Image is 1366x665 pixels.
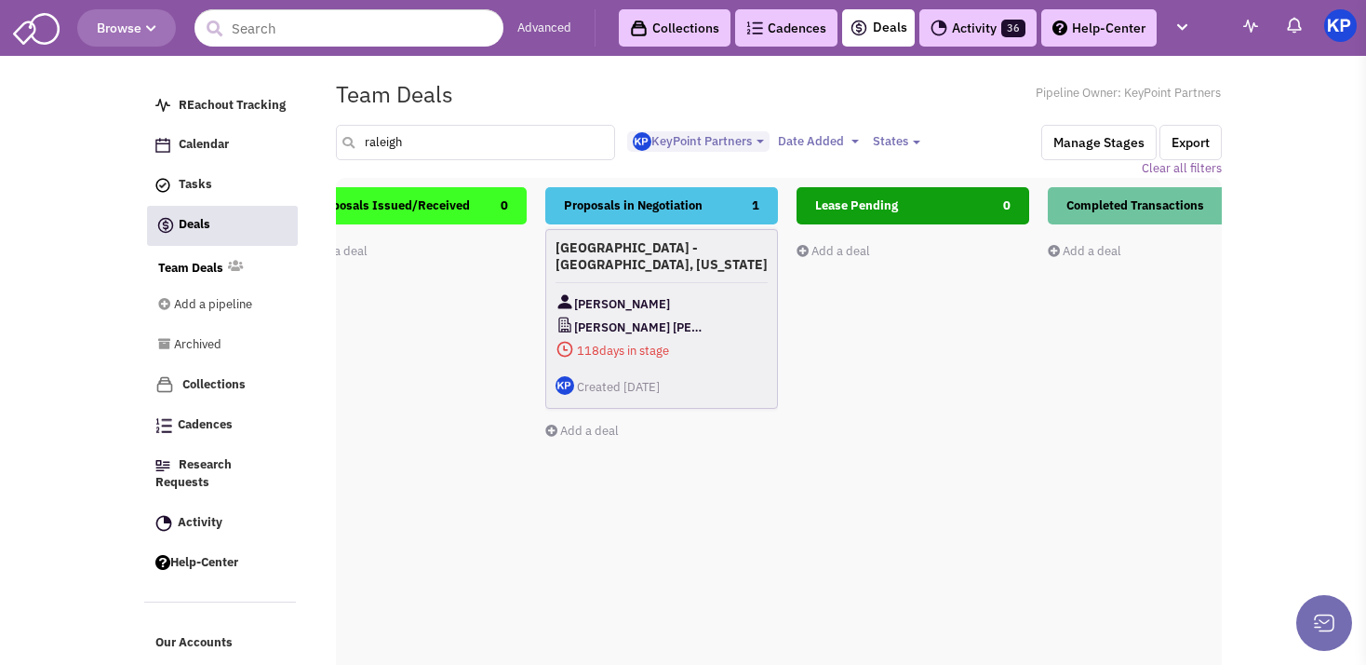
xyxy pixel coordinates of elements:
img: CompanyLogo [556,316,574,334]
a: Cadences [735,9,837,47]
a: Tasks [146,168,297,203]
button: KeyPoint Partners [627,131,770,153]
img: icon-tasks.png [155,178,170,193]
a: Team Deals [158,260,223,278]
a: Activity36 [919,9,1037,47]
span: [PERSON_NAME] [574,292,670,316]
img: icon-collection-lavender.png [155,375,174,394]
span: Lease Pending [815,197,898,213]
a: Add a pipeline [158,288,272,323]
img: Cadences_logo.png [746,21,763,34]
a: Activity [146,506,297,541]
img: icon-daysinstage-red.png [556,340,574,359]
span: REachout Tracking [179,97,286,113]
span: Date Added [778,133,844,149]
input: Search [194,9,503,47]
a: Clear all filters [1142,160,1222,178]
a: Add a deal [545,423,619,439]
span: days in stage [556,339,768,362]
span: Activity [178,514,222,530]
input: Search deals [336,125,615,160]
img: SmartAdmin [13,9,60,45]
img: icon-deals.svg [156,214,175,237]
a: Help-Center [146,546,297,581]
a: Archived [158,328,272,363]
img: icon-collection-lavender-black.svg [630,20,648,37]
span: 1 [752,187,759,224]
span: 36 [1001,20,1025,37]
span: Browse [97,20,156,36]
img: Gp5tB00MpEGTGSMiAkF79g.png [633,132,651,151]
span: Collections [182,376,246,392]
a: Our Accounts [146,626,297,661]
span: Our Accounts [155,635,233,651]
img: KeyPoint Partners [1324,9,1357,42]
a: Cadences [146,408,297,443]
img: Calendar.png [155,138,170,153]
button: Manage Stages [1041,125,1157,160]
span: [PERSON_NAME] [PERSON_NAME] [574,316,707,339]
span: Cadences [178,417,233,433]
span: Calendar [179,137,229,153]
img: Cadences_logo.png [155,418,172,433]
a: REachout Tracking [146,88,297,124]
h4: [GEOGRAPHIC_DATA] - [GEOGRAPHIC_DATA], [US_STATE] [556,239,768,273]
span: Pipeline Owner: KeyPoint Partners [1036,85,1222,102]
a: Help-Center [1041,9,1157,47]
img: help.png [155,555,170,570]
span: Completed Transactions [1066,197,1204,213]
button: Export [1159,125,1222,160]
span: States [873,133,908,149]
span: Proposals Issued/Received [313,197,470,213]
img: Activity.png [931,20,947,36]
a: Deals [147,206,298,246]
img: help.png [1052,20,1067,35]
a: Research Requests [146,448,297,501]
span: 0 [1003,187,1011,224]
img: Contact Image [556,292,574,311]
img: Activity.png [155,515,172,532]
a: Collections [619,9,730,47]
img: icon-deals.svg [850,17,868,39]
a: Add a deal [797,243,870,259]
button: Date Added [772,131,864,152]
span: 118 [577,343,599,359]
a: Calendar [146,128,297,163]
a: Collections [146,367,297,403]
span: Tasks [179,177,212,193]
img: Research.png [155,460,170,471]
a: Advanced [517,20,571,37]
a: Deals [850,17,907,39]
a: Add a deal [1048,243,1121,259]
span: Created [DATE] [577,379,660,395]
span: 0 [501,187,508,224]
button: States [867,131,926,152]
span: Proposals in Negotiation [564,197,703,213]
h1: Team Deals [336,82,453,106]
span: Research Requests [155,457,232,491]
span: KeyPoint Partners [633,133,752,149]
button: Browse [77,9,176,47]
